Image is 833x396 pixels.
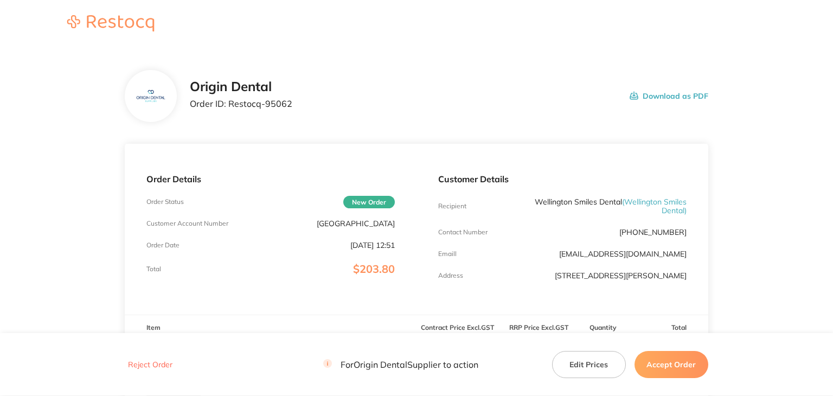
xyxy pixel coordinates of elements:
[521,197,687,215] p: Wellington Smiles Dental
[125,315,416,341] th: Item
[190,99,292,108] p: Order ID: Restocq- 95062
[146,241,180,249] p: Order Date
[635,351,708,378] button: Accept Order
[438,250,457,258] p: Emaill
[619,228,687,237] p: [PHONE_NUMBER]
[146,198,184,206] p: Order Status
[438,272,463,279] p: Address
[353,262,395,276] span: $203.80
[56,15,165,31] img: Restocq logo
[350,241,395,250] p: [DATE] 12:51
[343,196,395,208] span: New Order
[559,249,687,259] a: [EMAIL_ADDRESS][DOMAIN_NAME]
[438,228,488,236] p: Contact Number
[146,220,228,227] p: Customer Account Number
[438,174,687,184] p: Customer Details
[56,15,165,33] a: Restocq logo
[146,265,161,273] p: Total
[438,202,466,210] p: Recipient
[555,271,687,280] p: [STREET_ADDRESS][PERSON_NAME]
[317,219,395,228] p: [GEOGRAPHIC_DATA]
[416,315,498,341] th: Contract Price Excl. GST
[622,197,687,215] span: ( Wellington Smiles Dental )
[190,79,292,94] h2: Origin Dental
[580,315,626,341] th: Quantity
[133,79,169,114] img: YzF0MTI4NA
[626,315,708,341] th: Total
[125,360,176,370] button: Reject Order
[498,315,580,341] th: RRP Price Excl. GST
[552,351,626,378] button: Edit Prices
[146,174,395,184] p: Order Details
[630,79,708,113] button: Download as PDF
[323,360,478,370] p: For Origin Dental Supplier to action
